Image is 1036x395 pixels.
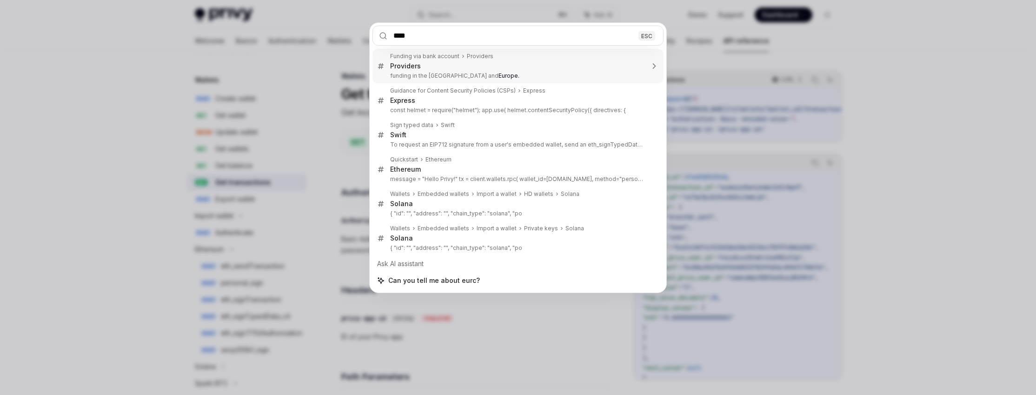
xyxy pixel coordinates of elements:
div: HD wallets [524,190,553,198]
div: Embedded wallets [418,225,469,232]
div: Quickstart [390,156,418,163]
div: Embedded wallets [418,190,469,198]
p: const helmet = require("helmet"); app.use( helmet.contentSecurityPolicy({ directives: { [390,107,644,114]
div: Ethereum [425,156,452,163]
p: message = "Hello Privy!" tx = client.wallets.rpc( wallet_id=[DOMAIN_NAME], method="personal_sign [390,175,644,183]
div: Ethereum [390,165,421,174]
p: { "id": " [390,210,644,217]
div: Wallets [390,225,410,232]
div: Providers [390,62,421,70]
privy-wallet-id: ", "address": " [409,210,522,217]
div: Funding via bank account [390,53,459,60]
p: { "id": " [390,244,644,252]
div: Solana [561,190,579,198]
p: funding in the [GEOGRAPHIC_DATA] and [390,72,644,80]
div: Ask AI assistant [372,255,664,272]
div: Providers [467,53,493,60]
div: Swift [390,131,406,139]
your-wallet-address: ", "chain_type": "solana", "po [446,210,522,217]
div: ESC [638,31,655,40]
div: Solana [390,200,413,208]
div: Import a wallet [477,225,517,232]
privy-wallet-id: ", "address": " [409,244,522,251]
div: Solana [565,225,584,232]
your-wallet-address: ", "chain_type": "solana", "po [446,244,522,251]
div: Sign typed data [390,121,433,129]
p: To request an EIP712 signature from a user's embedded wallet, send an eth_signTypedData_v4 JSON- [390,141,644,148]
div: Private keys [524,225,558,232]
div: Import a wallet [477,190,517,198]
div: Wallets [390,190,410,198]
div: Swift [441,121,455,129]
b: Europe. [498,72,519,79]
div: Express [390,96,415,105]
div: Guidance for Content Security Policies (CSPs) [390,87,516,94]
span: Can you tell me about eurc? [388,276,480,285]
div: Solana [390,234,413,242]
div: Express [523,87,545,94]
